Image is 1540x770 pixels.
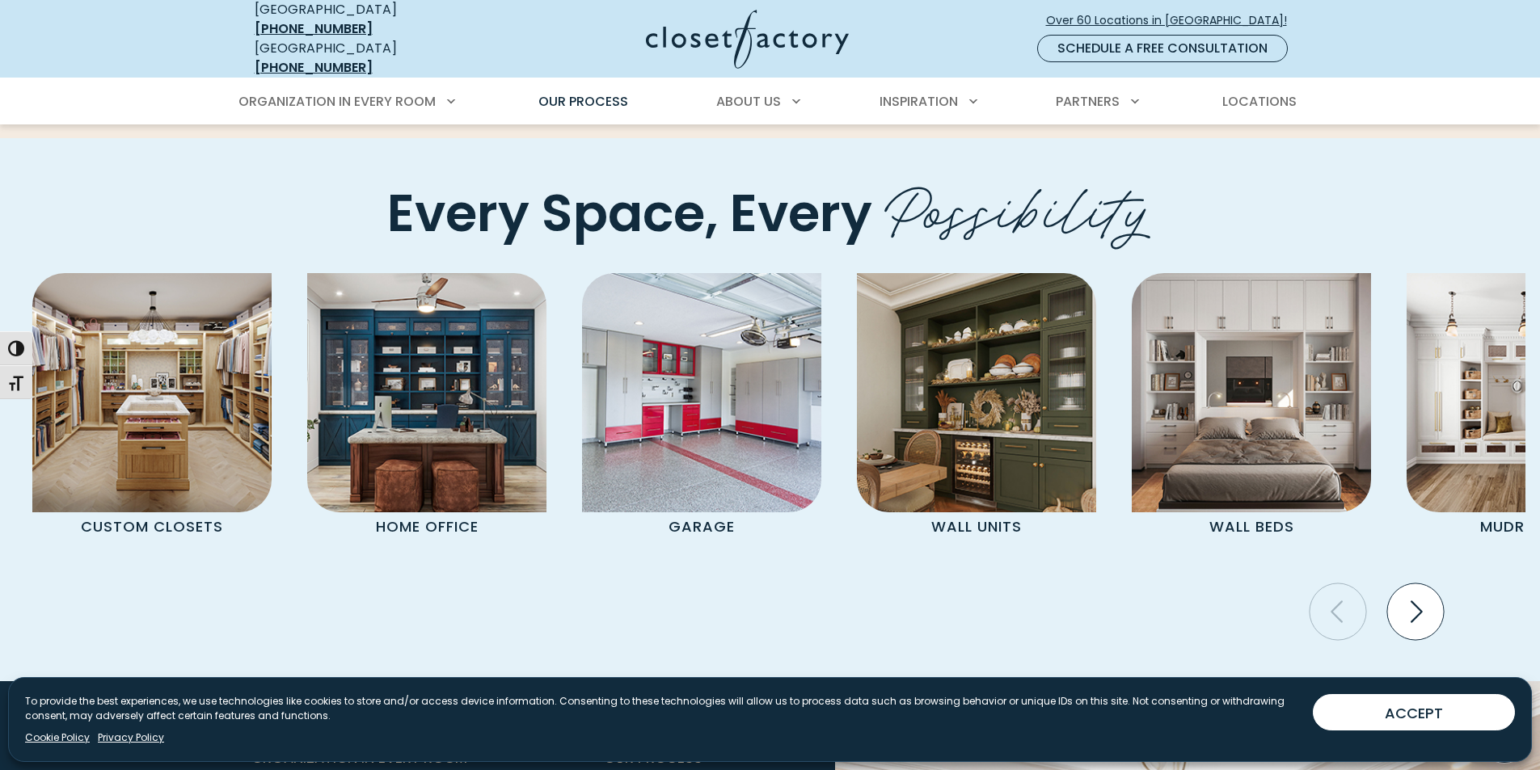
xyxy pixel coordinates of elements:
span: Over 60 Locations in [GEOGRAPHIC_DATA]! [1046,12,1300,29]
a: Over 60 Locations in [GEOGRAPHIC_DATA]! [1045,6,1301,35]
a: [PHONE_NUMBER] [255,58,373,77]
img: Closet Factory Logo [646,10,849,69]
img: Custom Closet with island [32,273,272,512]
span: Inspiration [880,92,958,111]
a: Home Office featuring desk and custom cabinetry Home Office [289,273,564,542]
a: Cookie Policy [25,730,90,745]
span: Every Space, [387,178,718,250]
img: Home Office featuring desk and custom cabinetry [307,273,546,512]
p: To provide the best experiences, we use technologies like cookies to store and/or access device i... [25,694,1300,723]
img: Garage Cabinets [582,273,821,512]
a: [PHONE_NUMBER] [255,19,373,38]
p: Garage [612,512,791,542]
button: Previous slide [1303,577,1373,646]
a: Schedule a Free Consultation [1037,35,1288,62]
p: Custom Closets [62,512,242,542]
span: Partners [1056,92,1120,111]
span: Every [730,178,872,250]
p: Home Office [337,512,517,542]
button: ACCEPT [1313,694,1515,730]
a: Wall Bed Wall Beds [1114,273,1389,542]
a: Custom Closet with island Custom Closets [15,273,289,542]
img: Wall unit [857,273,1096,512]
button: Next slide [1381,577,1450,646]
p: Wall Units [887,512,1066,542]
nav: Primary Menu [227,79,1314,124]
a: Wall unit Wall Units [839,273,1114,542]
span: Organization in Every Room [238,92,436,111]
a: Garage Cabinets Garage [564,273,839,542]
a: Privacy Policy [98,730,164,745]
img: Wall Bed [1132,273,1371,512]
span: About Us [716,92,781,111]
span: Our Process [538,92,628,111]
div: [GEOGRAPHIC_DATA] [255,39,489,78]
span: Possibility [884,157,1154,251]
p: Wall Beds [1162,512,1341,542]
span: Locations [1222,92,1297,111]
